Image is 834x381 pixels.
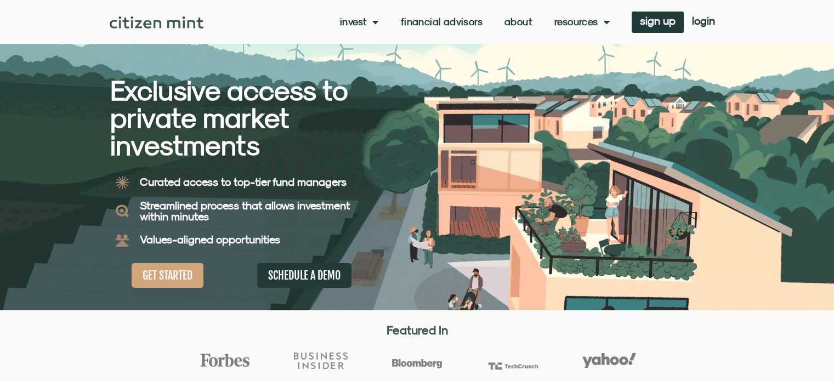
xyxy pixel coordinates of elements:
[692,17,715,25] span: login
[198,353,252,367] img: Forbes Logo
[110,77,379,159] h2: Exclusive access to private market investments
[268,269,341,282] span: SCHEDULE A DEMO
[632,12,684,33] a: sign up
[340,16,610,27] nav: Menu
[340,16,379,27] a: Invest
[554,16,610,27] a: Resources
[143,269,192,282] span: GET STARTED
[387,323,448,337] strong: Featured In
[257,263,351,288] a: SCHEDULE A DEMO
[684,12,723,33] a: login
[504,16,532,27] a: About
[140,233,280,246] b: Values-aligned opportunities
[132,263,203,288] a: GET STARTED
[140,199,350,223] b: Streamlined process that allows investment within minutes
[110,16,203,29] img: Citizen Mint
[401,16,483,27] a: Financial Advisors
[140,175,347,188] b: Curated access to top-tier fund managers
[640,17,676,25] span: sign up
